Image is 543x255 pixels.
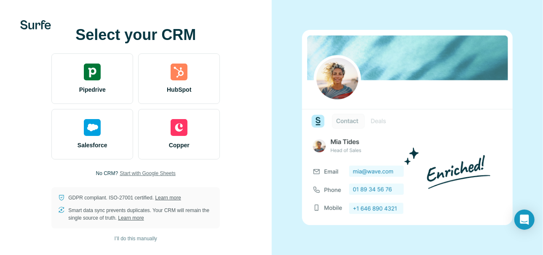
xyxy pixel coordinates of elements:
img: Surfe's logo [20,20,51,29]
span: Copper [169,141,190,149]
img: copper's logo [171,119,187,136]
h1: Select your CRM [51,27,220,43]
img: salesforce's logo [84,119,101,136]
a: Learn more [118,215,144,221]
span: Salesforce [78,141,107,149]
button: I’ll do this manually [109,232,163,245]
div: Open Intercom Messenger [514,210,535,230]
img: hubspot's logo [171,64,187,80]
p: GDPR compliant. ISO-27001 certified. [68,194,181,202]
p: Smart data sync prevents duplicates. Your CRM will remain the single source of truth. [68,207,213,222]
span: I’ll do this manually [115,235,157,242]
a: Learn more [155,195,181,201]
img: none image [302,30,513,225]
span: HubSpot [167,85,191,94]
img: pipedrive's logo [84,64,101,80]
p: No CRM? [96,170,118,177]
span: Pipedrive [79,85,106,94]
button: Start with Google Sheets [120,170,176,177]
